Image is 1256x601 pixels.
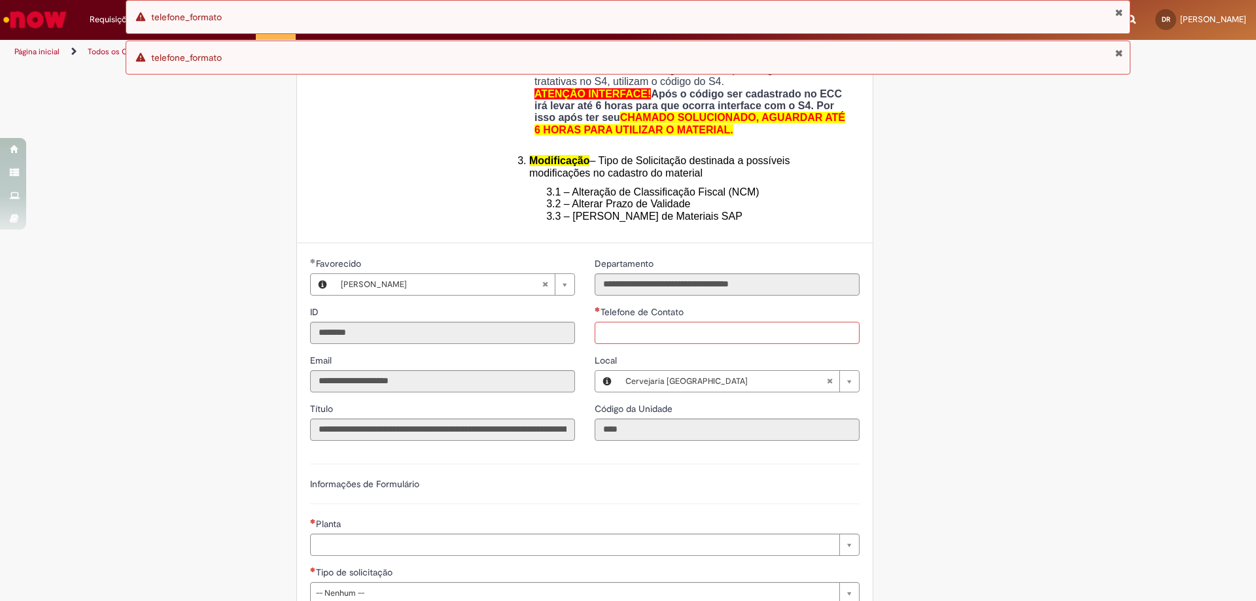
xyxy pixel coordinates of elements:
button: Local, Visualizar este registro Cervejaria Santa Catarina [595,371,619,392]
a: Limpar campo Planta [310,534,860,556]
input: Código da Unidade [595,419,860,441]
abbr: Limpar campo Favorecido [535,274,555,295]
img: ServiceNow [1,7,69,33]
input: Título [310,419,575,441]
a: Página inicial [14,46,60,57]
li: – Tipo de Solicitação destinada a possíveis modificações no cadastro do material [529,155,850,179]
span: 3.1 – Alteração de Classificação Fiscal (NCM) 3.2 – Alterar Prazo de Validade 3.3 – [PERSON_NAME]... [546,186,759,222]
span: Somente leitura - Email [310,354,334,366]
input: Email [310,370,575,392]
span: Necessários - Favorecido [316,258,364,269]
span: Necessários [310,519,316,524]
label: Informações de Formulário [310,478,419,490]
input: ID [310,322,575,344]
label: Somente leitura - Email [310,354,334,367]
input: Departamento [595,273,860,296]
abbr: Limpar campo Local [820,371,839,392]
span: Somente leitura - Código da Unidade [595,403,675,415]
span: Telefone de Contato [601,306,686,318]
span: Requisições [90,13,135,26]
a: Todos os Catálogos [88,46,157,57]
button: Fechar Notificação [1115,7,1123,18]
span: Somente leitura - Título [310,403,336,415]
span: Necessários - Planta [316,518,343,530]
span: Cervejaria [GEOGRAPHIC_DATA] [625,371,826,392]
span: Tipo de solicitação [316,566,395,578]
span: Somente leitura - ID [310,306,321,318]
span: Local [595,354,619,366]
span: DR [1162,15,1170,24]
label: Somente leitura - Departamento [595,257,656,270]
label: Somente leitura - ID [310,305,321,318]
span: CHAMADO SOLUCIONADO, AGUARDAR ATÉ 6 HORAS PARA UTILIZAR O MATERIAL. [534,112,845,135]
span: ATENÇÃO INTERFACE! [534,88,651,99]
span: telefone_formato [151,52,222,63]
label: Somente leitura - Código da Unidade [595,402,675,415]
button: Fechar Notificação [1115,48,1123,58]
input: Telefone de Contato [595,322,860,344]
span: telefone_formato [151,11,222,23]
span: [PERSON_NAME] [1180,14,1246,25]
span: [PERSON_NAME] [341,274,542,295]
ul: Trilhas de página [10,40,828,64]
a: [PERSON_NAME]Limpar campo Favorecido [334,274,574,295]
span: Somente leitura - Departamento [595,258,656,269]
span: Necessários [595,307,601,312]
span: Modificação [529,155,589,166]
strong: Após o código ser cadastrado no ECC irá levar até 6 horas para que ocorra interface com o S4. Por... [534,88,845,135]
span: Obrigatório Preenchido [310,258,316,264]
a: Cervejaria [GEOGRAPHIC_DATA]Limpar campo Local [619,371,859,392]
button: Favorecido, Visualizar este registro Diego Goncalves Dos Reis [311,274,334,295]
label: Somente leitura - Título [310,402,336,415]
span: Necessários [310,567,316,572]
